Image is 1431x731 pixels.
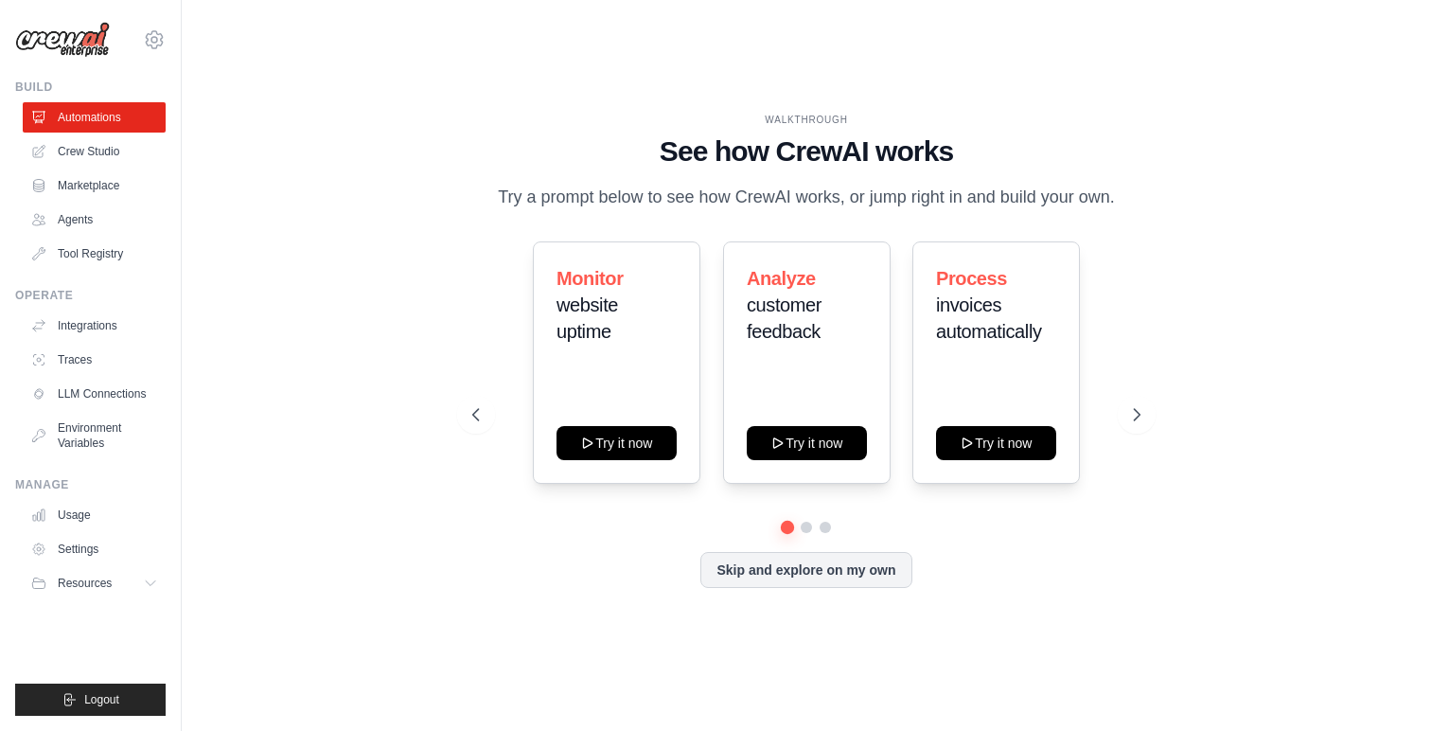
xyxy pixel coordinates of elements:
[936,268,1007,289] span: Process
[747,268,816,289] span: Analyze
[556,268,624,289] span: Monitor
[23,534,166,564] a: Settings
[15,80,166,95] div: Build
[936,294,1042,342] span: invoices automatically
[23,379,166,409] a: LLM Connections
[23,345,166,375] a: Traces
[58,576,112,591] span: Resources
[700,552,911,588] button: Skip and explore on my own
[23,311,166,341] a: Integrations
[23,170,166,201] a: Marketplace
[936,426,1056,460] button: Try it now
[23,205,166,235] a: Agents
[472,134,1140,169] h1: See how CrewAI works
[747,426,867,460] button: Try it now
[15,22,110,58] img: Logo
[23,136,166,167] a: Crew Studio
[15,477,166,492] div: Manage
[556,294,618,342] span: website uptime
[23,568,166,598] button: Resources
[23,239,166,269] a: Tool Registry
[556,426,677,460] button: Try it now
[23,102,166,133] a: Automations
[23,413,166,458] a: Environment Variables
[488,184,1124,211] p: Try a prompt below to see how CrewAI works, or jump right in and build your own.
[84,692,119,707] span: Logout
[472,113,1140,127] div: WALKTHROUGH
[15,288,166,303] div: Operate
[747,294,821,342] span: customer feedback
[15,684,166,716] button: Logout
[23,500,166,530] a: Usage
